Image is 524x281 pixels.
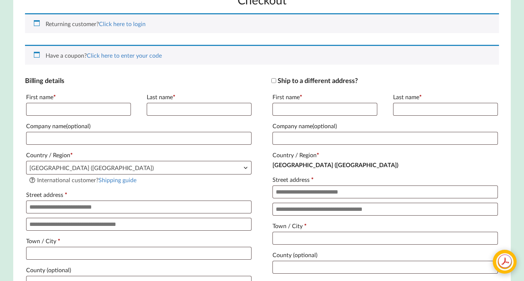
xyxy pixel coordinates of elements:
[272,174,498,185] label: Street address
[26,264,252,276] label: County
[87,52,162,59] a: Click here to enter your code
[272,120,498,132] label: Company name
[271,78,276,83] input: Ship to a different address?
[25,13,499,33] div: Returning customer?
[293,251,317,258] span: (optional)
[26,120,252,132] label: Company name
[99,20,146,27] a: Click here to login
[99,176,136,183] a: Shipping guide
[29,176,249,184] div: International customer?
[278,76,358,84] span: Ship to a different address?
[25,45,499,65] div: Have a coupon?
[26,161,252,174] span: Country / Region
[26,91,131,103] label: First name
[26,189,252,201] label: Street address
[272,149,498,161] label: Country / Region
[25,76,253,85] h3: Billing details
[26,149,252,161] label: Country / Region
[26,161,251,174] span: United Kingdom (UK)
[272,161,398,168] strong: [GEOGRAPHIC_DATA] ([GEOGRAPHIC_DATA])
[272,91,377,103] label: First name
[393,91,498,103] label: Last name
[147,91,252,103] label: Last name
[272,249,498,261] label: County
[272,220,498,232] label: Town / City
[66,122,90,129] span: (optional)
[26,235,252,247] label: Town / City
[313,122,337,129] span: (optional)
